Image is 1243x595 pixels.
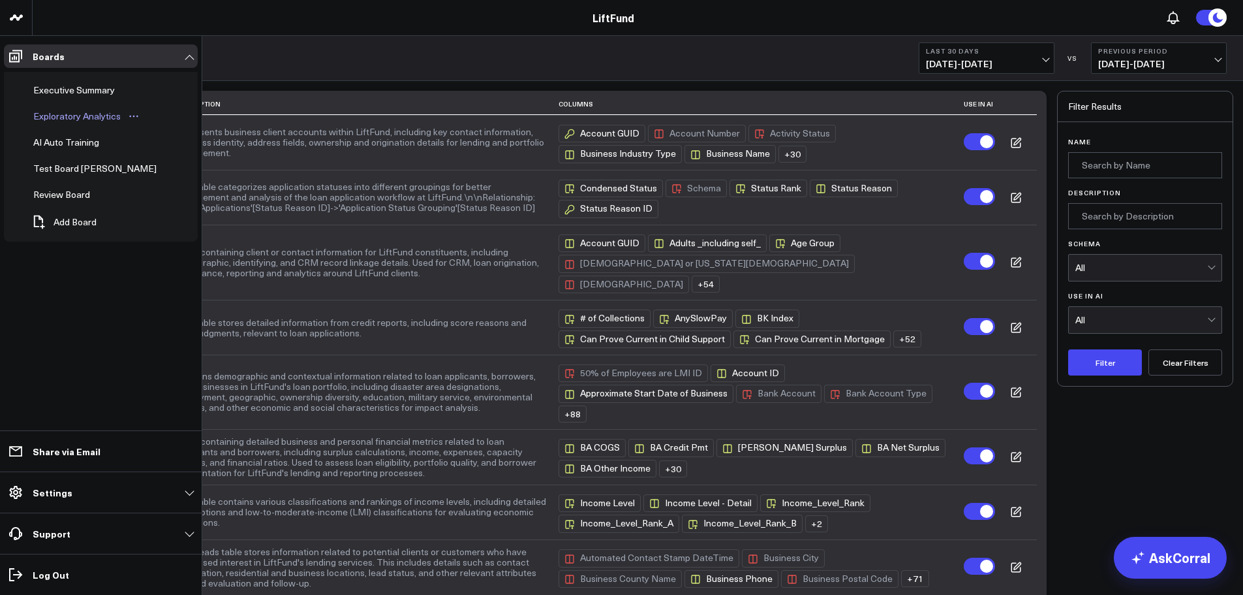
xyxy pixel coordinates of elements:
button: Contains demographic and contextual information related to loan applicants, borrowers, and busine... [175,371,547,413]
a: Test Board [PERSON_NAME]Open board menu [25,155,185,182]
button: Schema [666,177,729,197]
input: Search by Name [1068,152,1222,178]
div: Account ID [711,364,785,382]
button: +88 [559,403,589,423]
div: Activity Status [748,125,836,142]
div: # of Collections [559,310,651,327]
button: Income_Level_Rank [760,492,873,512]
label: Schema [1068,240,1222,248]
button: Status Reason ID [559,197,661,217]
button: +30 [778,143,809,163]
button: Status Reason [810,177,900,197]
div: Income Level [559,494,641,512]
p: Settings [33,487,72,498]
div: + 88 [559,406,587,423]
button: Income Level [559,492,643,512]
button: Table containing client or contact information for LiftFund constituents, including demographic, ... [175,247,547,278]
div: All [1075,315,1207,325]
div: + 71 [901,570,929,587]
div: Filter Results [1058,91,1233,122]
button: Account GUID [559,232,648,252]
button: BA COGS [559,436,628,457]
div: Can Prove Current in Child Support [559,330,731,348]
label: Turn off Use in AI [964,133,995,150]
button: +30 [659,458,690,477]
div: Income_Level_Rank_B [682,515,803,532]
th: Use in AI [964,93,995,115]
button: [PERSON_NAME] Surplus [716,436,855,457]
div: Status Rank [729,180,807,197]
button: 50% of Employees are LMI ID [559,362,711,382]
div: Income_Level_Rank [760,494,870,512]
a: Executive SummaryOpen board menu [25,77,143,103]
label: Turn off Use in AI [964,253,995,270]
div: Exploratory Analytics [30,108,124,124]
div: Business County Name [559,570,682,588]
a: AskCorral [1114,537,1227,579]
button: This table contains various classifications and rankings of income levels, including detailed des... [175,496,547,528]
div: Can Prove Current in Mortgage [733,330,891,348]
button: Business Name [684,142,778,163]
button: Previous Period[DATE]-[DATE] [1091,42,1227,74]
button: Age Group [769,232,843,252]
div: Bank Account [736,385,821,402]
button: Income Level - Detail [643,492,760,512]
div: Business Phone [684,570,778,588]
label: Name [1068,138,1222,146]
div: BA Other Income [559,460,656,477]
button: # of Collections [559,307,653,327]
a: Exploratory AnalyticsOpen board menu [25,103,149,129]
p: Log Out [33,570,69,580]
div: Adults _including self_ [648,234,767,252]
div: 50% of Employees are LMI ID [559,364,708,382]
div: Executive Summary [30,82,118,98]
button: Income_Level_Rank_A [559,512,682,532]
a: Log Out [4,563,198,587]
div: Status Reason ID [559,200,658,217]
button: Account GUID [559,122,648,142]
div: BA Credit Pmt [628,439,714,457]
div: [DEMOGRAPHIC_DATA] or [US_STATE][DEMOGRAPHIC_DATA] [559,255,855,272]
button: Income_Level_Rank_B [682,512,805,532]
button: Business Postal Code [781,568,901,588]
button: AnySlowPay [653,307,735,327]
label: Turn off Use in AI [964,383,995,400]
label: Turn off Use in AI [964,503,995,520]
button: Account ID [711,362,788,382]
button: Approximate Start Date of Business [559,382,736,402]
div: Income_Level_Rank_A [559,515,679,532]
button: Can Prove Current in Child Support [559,328,733,348]
div: BA COGS [559,439,626,457]
div: Account Number [648,125,746,142]
button: BK Index [735,307,802,327]
button: Activity Status [748,122,838,142]
button: Represents business client accounts within LiftFund, including key contact information, business ... [175,127,547,158]
button: Add Board [25,208,103,236]
div: BA Net Surplus [855,439,945,457]
p: Share via Email [33,446,100,457]
span: [DATE] - [DATE] [926,59,1047,69]
div: All [1075,263,1207,273]
th: Columns [559,93,964,115]
div: BK Index [735,310,799,327]
button: [DEMOGRAPHIC_DATA] or [US_STATE][DEMOGRAPHIC_DATA] [559,252,857,272]
p: Support [33,528,70,539]
div: Account GUID [559,234,645,252]
div: Approximate Start Date of Business [559,385,733,402]
div: VS [1061,54,1084,62]
div: Age Group [769,234,840,252]
div: AnySlowPay [653,310,733,327]
span: Add Board [54,217,97,227]
div: Income Level - Detail [643,494,758,512]
button: This table categorizes application statuses into different groupings for better management and an... [175,182,547,213]
button: BA Credit Pmt [628,436,716,457]
button: Bank Account Type [824,382,935,402]
button: Condensed Status [559,177,666,197]
div: + 2 [805,515,828,532]
div: Test Board [PERSON_NAME] [30,161,160,176]
button: Open board menu [124,111,144,121]
button: Business Industry Type [559,142,684,163]
button: +52 [893,328,924,347]
button: This table stores detailed information from credit reports, including score reasons and legal jud... [175,317,547,338]
div: [PERSON_NAME] Surplus [716,439,853,457]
